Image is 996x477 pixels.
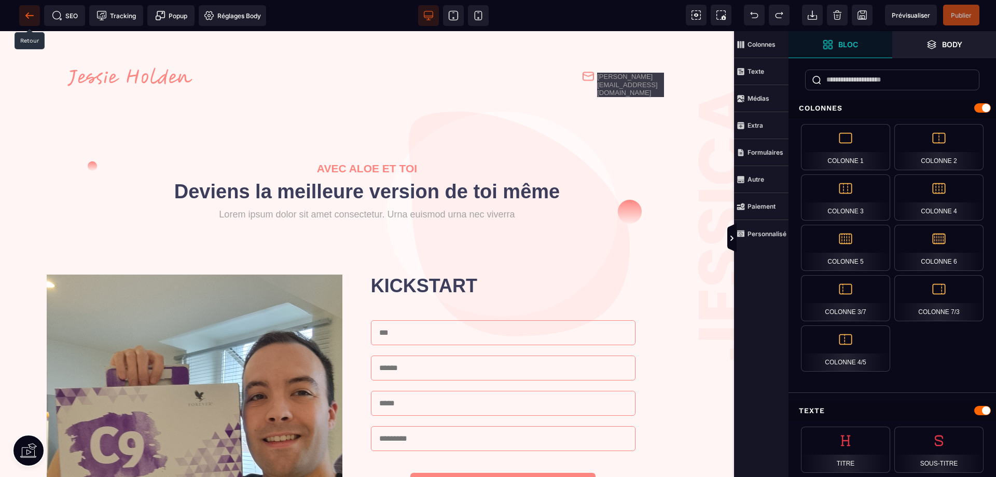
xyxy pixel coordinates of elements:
span: Rétablir [769,5,790,25]
span: Colonnes [734,31,789,58]
strong: Formulaires [748,148,783,156]
div: Colonne 4/5 [801,325,890,372]
div: Colonne 4 [894,174,984,221]
div: Colonne 3/7 [801,275,890,321]
span: Tracking [96,10,136,21]
span: Importer [802,5,823,25]
strong: Autre [748,175,764,183]
img: cb6c4b3ee664f54de325ce04952e4a63_Group_11_(1).png [582,39,594,51]
strong: Extra [748,121,763,129]
span: Enregistrer [852,5,873,25]
span: Afficher les vues [789,223,799,254]
strong: Colonnes [748,40,776,48]
span: Défaire [744,5,765,25]
span: Voir mobile [468,5,489,26]
span: Métadata SEO [44,5,85,26]
span: Prévisualiser [892,11,930,19]
strong: Body [942,40,962,48]
text: Deviens la meilleure version de toi même [16,146,718,175]
div: Colonne 1 [801,124,890,170]
span: Retour [19,5,40,26]
span: SEO [52,10,78,21]
div: Colonne 5 [801,225,890,271]
span: Publier [951,11,972,19]
span: Aperçu [885,5,937,25]
div: Titre [801,427,890,473]
span: Formulaires [734,139,789,166]
span: Capture d'écran [711,5,731,25]
span: Favicon [199,5,266,26]
div: Texte [789,401,996,420]
span: Enregistrer le contenu [943,5,979,25]
div: Colonne 7/3 [894,275,984,321]
div: Sous-titre [894,427,984,473]
strong: Paiement [748,202,776,210]
span: Créer une alerte modale [147,5,195,26]
span: Autre [734,166,789,193]
span: Personnalisé [734,220,789,247]
img: 7846bf60b50d1368bc4f2c111ceec227_logo.png [67,36,192,55]
div: Colonne 2 [894,124,984,170]
div: Colonne 3 [801,174,890,221]
strong: Personnalisé [748,230,786,238]
span: Texte [734,58,789,85]
span: Code de suivi [89,5,143,26]
span: Voir bureau [418,5,439,26]
span: Médias [734,85,789,112]
span: Extra [734,112,789,139]
strong: Médias [748,94,769,102]
span: Réglages Body [204,10,261,21]
span: Voir tablette [443,5,464,26]
strong: Texte [748,67,764,75]
button: Valider [410,442,596,474]
span: Nettoyage [827,5,848,25]
span: Ouvrir les blocs [789,31,892,58]
div: Colonnes [789,99,996,118]
span: Voir les composants [686,5,707,25]
span: Popup [155,10,187,21]
span: [PERSON_NAME][EMAIL_ADDRESS][DOMAIN_NAME] [597,42,664,66]
strong: Bloc [838,40,858,48]
text: KICKSTART [371,241,646,268]
div: Colonne 6 [894,225,984,271]
span: Ouvrir les calques [892,31,996,58]
span: Paiement [734,193,789,220]
text: AVEC ALOE ET TOI [16,128,718,146]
